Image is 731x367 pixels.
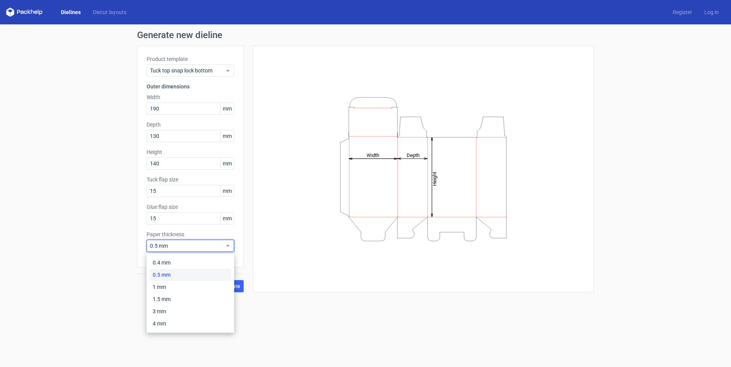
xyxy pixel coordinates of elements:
label: Glue flap size [147,203,234,211]
a: Register [667,8,698,16]
span: mm [220,213,234,224]
span: mm [220,130,234,142]
a: Dielines [55,8,87,16]
tspan: Width [367,152,379,158]
label: Depth [147,121,234,128]
label: Paper thickness [147,231,234,238]
h1: Generate new dieline [137,30,594,40]
span: mm [220,158,234,169]
a: Diecut layouts [87,8,132,16]
div: 0.4 mm [150,256,231,269]
tspan: Depth [407,152,420,158]
tspan: Height [432,171,437,186]
a: Log in [698,8,725,16]
div: 4 mm [150,317,231,330]
label: Product template [147,55,234,63]
span: Tuck top snap lock bottom [150,67,225,74]
div: 3 mm [150,305,231,317]
div: 0.5 mm [150,269,231,281]
label: Tuck flap size [147,176,234,183]
div: 1 mm [150,281,231,293]
label: Width [147,93,234,101]
span: 0.5 mm [150,242,225,250]
label: Height [147,148,234,156]
div: 1.5 mm [150,293,231,305]
span: mm [220,185,234,197]
h3: Outer dimensions [147,83,234,90]
span: mm [220,103,234,114]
